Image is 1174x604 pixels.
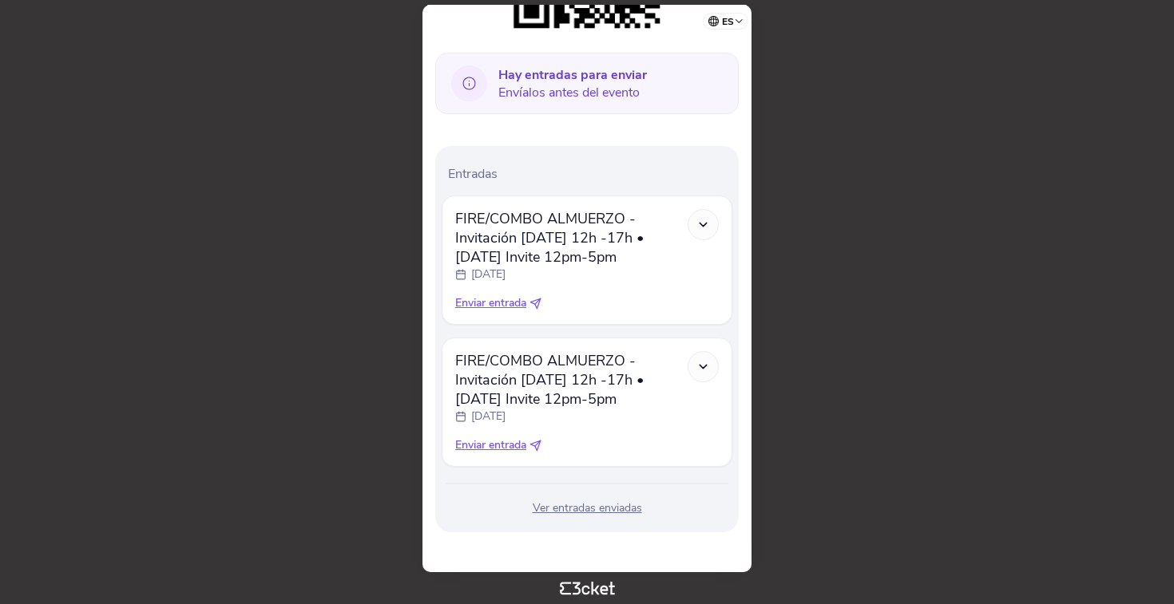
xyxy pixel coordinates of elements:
span: Enviar entrada [455,437,526,453]
p: [DATE] [471,266,506,282]
span: FIRE/COMBO ALMUERZO - Invitación [DATE] 12h -17h • [DATE] Invite 12pm-5pm [455,351,688,409]
span: Envíalos antes del evento [498,66,647,101]
span: FIRE/COMBO ALMUERZO - Invitación [DATE] 12h -17h • [DATE] Invite 12pm-5pm [455,209,688,266]
p: Entradas [448,165,732,183]
div: Ver entradas enviadas [442,500,732,516]
p: [DATE] [471,409,506,424]
b: Hay entradas para enviar [498,66,647,84]
span: Enviar entrada [455,295,526,311]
